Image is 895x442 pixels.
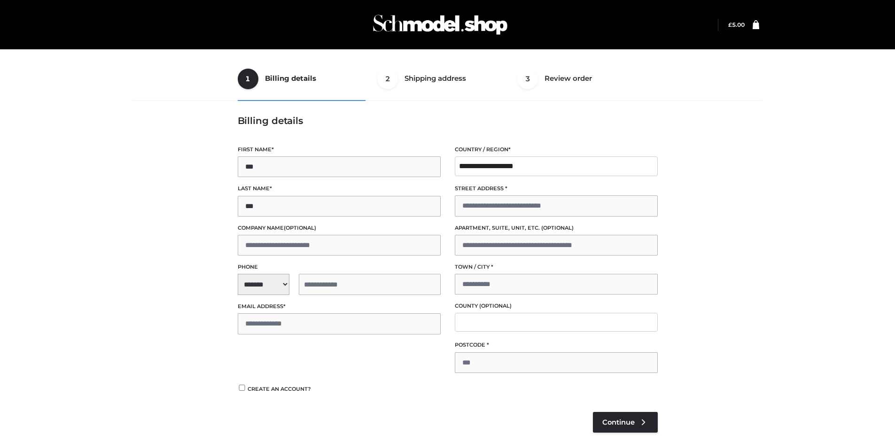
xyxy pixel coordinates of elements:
[238,115,658,126] h3: Billing details
[455,184,658,193] label: Street address
[455,302,658,310] label: County
[455,224,658,233] label: Apartment, suite, unit, etc.
[370,6,511,43] img: Schmodel Admin 964
[455,341,658,349] label: Postcode
[728,21,732,28] span: £
[284,225,316,231] span: (optional)
[479,302,512,309] span: (optional)
[248,386,311,392] span: Create an account?
[728,21,745,28] bdi: 5.00
[238,263,441,271] label: Phone
[728,21,745,28] a: £5.00
[593,412,658,433] a: Continue
[455,145,658,154] label: Country / Region
[238,145,441,154] label: First name
[541,225,574,231] span: (optional)
[238,385,246,391] input: Create an account?
[238,224,441,233] label: Company name
[455,263,658,271] label: Town / City
[238,302,441,311] label: Email address
[238,184,441,193] label: Last name
[602,418,635,426] span: Continue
